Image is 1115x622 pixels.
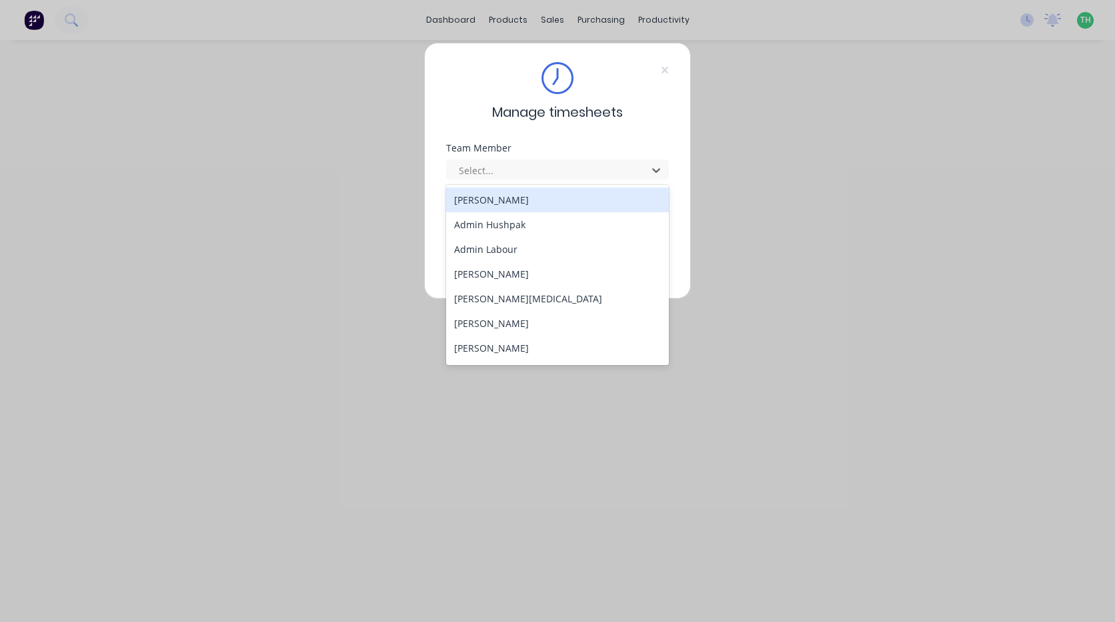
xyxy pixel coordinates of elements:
[446,143,669,153] div: Team Member
[446,237,669,262] div: Admin Labour
[492,102,623,122] span: Manage timesheets
[446,188,669,212] div: [PERSON_NAME]
[446,262,669,286] div: [PERSON_NAME]
[446,336,669,360] div: [PERSON_NAME]
[446,311,669,336] div: [PERSON_NAME]
[446,212,669,237] div: Admin Hushpak
[446,360,669,385] div: [PERSON_NAME]
[446,286,669,311] div: [PERSON_NAME][MEDICAL_DATA]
